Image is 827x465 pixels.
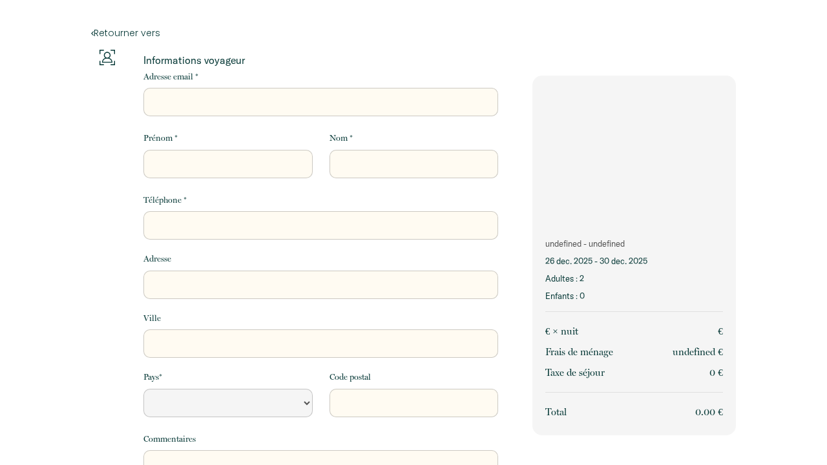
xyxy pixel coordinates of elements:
label: Pays [143,371,162,384]
label: Nom * [330,132,353,145]
p: Adultes : 2 [545,273,723,285]
a: Retourner vers [91,26,736,40]
img: guests-info [99,50,115,65]
label: Prénom * [143,132,178,145]
p: undefined € [673,344,723,360]
p: Informations voyageur [143,54,498,67]
p: undefined - undefined [545,238,723,250]
img: rental-image [532,76,736,228]
p: 26 déc. 2025 - 30 déc. 2025 [545,255,723,267]
p: € [718,324,723,339]
label: Téléphone * [143,194,187,207]
label: Ville [143,312,161,325]
label: Adresse email * [143,70,198,83]
p: Taxe de séjour [545,365,605,380]
label: Commentaires [143,433,196,446]
p: 0 € [709,365,723,380]
select: Default select example [143,389,312,417]
label: Code postal [330,371,371,384]
span: 0.00 € [695,406,723,418]
p: € × nuit [545,324,578,339]
p: Enfants : 0 [545,290,723,302]
label: Adresse [143,253,171,265]
span: Total [545,406,567,418]
p: Frais de ménage [545,344,613,360]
